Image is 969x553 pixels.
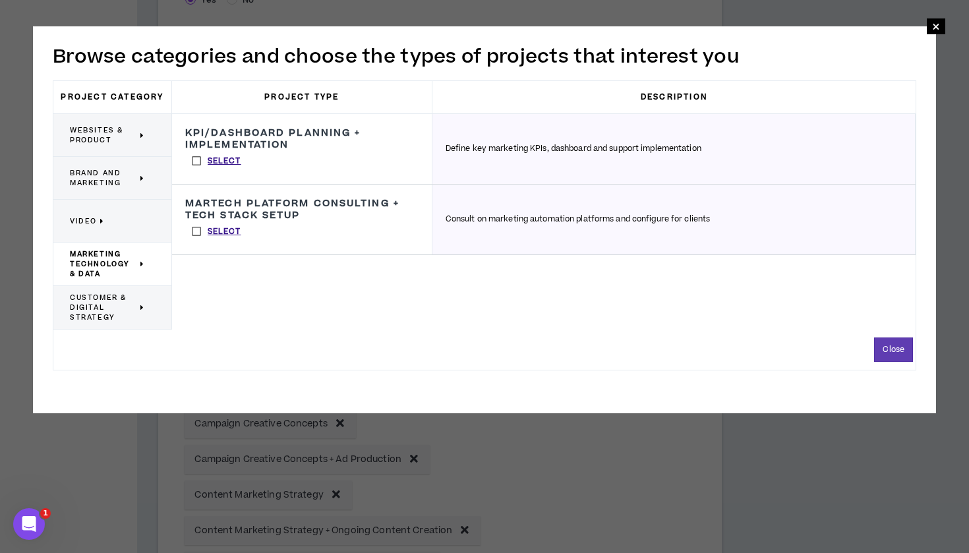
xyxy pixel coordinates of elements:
h3: Description [432,81,916,113]
h3: Project Type [172,81,432,113]
p: Select [208,226,241,238]
span: Brand and Marketing [70,168,137,188]
p: Consult on marketing automation platforms and configure for clients [446,214,710,225]
span: 1 [40,508,51,519]
span: Marketing Technology & Data [70,249,137,279]
span: Customer & Digital Strategy [70,293,137,322]
button: Close [874,337,913,362]
p: Select [208,156,241,167]
span: × [932,18,940,34]
h3: KPI/Dashboard Planning + Implementation [185,127,419,151]
h3: Project Category [53,81,172,113]
h2: Browse categories and choose the types of projects that interest you [53,43,916,71]
span: Video [70,216,97,226]
h3: Martech Platform Consulting + Tech Stack Setup [185,198,419,221]
p: Define key marketing KPIs, dashboard and support implementation [446,143,701,155]
span: Websites & Product [70,125,137,145]
iframe: Intercom live chat [13,508,45,540]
